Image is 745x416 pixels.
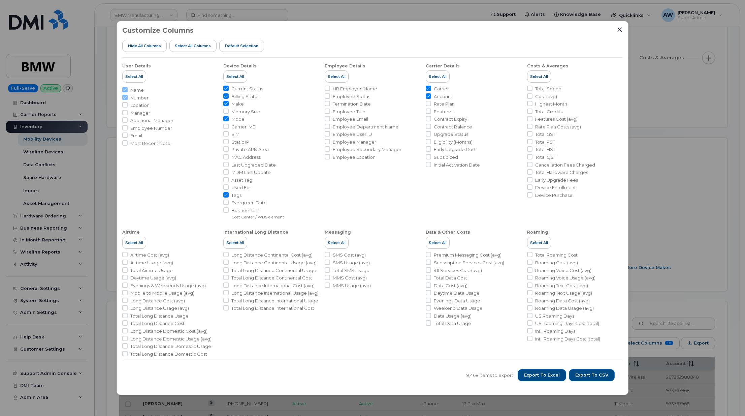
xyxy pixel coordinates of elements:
[169,40,217,52] button: Select all Columns
[426,70,450,83] button: Select All
[130,117,173,124] span: Additional Manager
[434,298,480,304] span: Evenings Data Usage
[223,237,247,249] button: Select All
[434,93,452,100] span: Account
[333,154,376,160] span: Employee Location
[122,229,140,235] div: Airtime
[429,74,447,79] span: Select All
[535,146,555,153] span: Total HST
[325,63,365,69] div: Employee Details
[434,86,449,92] span: Carrier
[122,237,146,249] button: Select All
[333,86,377,92] span: HR Employee Name
[434,283,467,289] span: Data Cost (avg)
[535,124,581,130] span: Rate Plan Costs (avg)
[231,267,316,274] span: Total Long Distance Continental Usage
[716,387,740,411] iframe: Messenger Launcher
[231,162,276,168] span: Last Upgraded Date
[225,43,258,49] span: Default Selection
[130,305,189,311] span: Long Distance Usage (avg)
[130,343,211,350] span: Total Long Distance Domestic Usage
[130,95,149,101] span: Number
[328,240,346,245] span: Select All
[426,237,450,249] button: Select All
[535,283,588,289] span: Roaming Text Cost (avg)
[535,177,578,183] span: Early Upgrade Fees
[434,139,473,145] span: Eligibility (Months)
[231,192,241,199] span: Tags
[535,184,576,191] span: Device Enrollment
[426,229,470,235] div: Data & Other Costs
[434,275,467,281] span: Total Data Cost
[130,110,150,116] span: Manager
[535,116,578,122] span: Features Cost (avg)
[231,101,244,107] span: Make
[231,283,315,289] span: Long Distance International Cost (avg)
[231,131,239,138] span: SIM
[518,369,566,381] button: Export to Excel
[130,132,142,139] span: Email
[231,305,314,311] span: Total Long Distance International Cost
[130,320,185,327] span: Total Long Distance Cost
[527,229,548,235] div: Roaming
[223,63,257,69] div: Device Details
[130,336,212,342] span: Long Distance Domestic Usage (avg)
[130,140,170,147] span: Most Recent Note
[231,298,318,304] span: Total Long Distance International Usage
[333,109,365,115] span: Employee Title
[325,70,349,83] button: Select All
[231,214,284,219] small: Cost Center / WBS element
[333,101,371,107] span: Termination Date
[231,252,313,258] span: Long Distance Continental Cost (avg)
[434,109,453,115] span: Features
[130,328,207,334] span: Long Distance Domestic Cost (avg)
[231,207,284,214] span: Business Unit
[434,252,501,258] span: Premium Messaging Cost (avg)
[231,290,319,296] span: Long Distance International Usage (avg)
[535,275,595,281] span: Roaming Voice Usage (avg)
[130,351,207,357] span: Total Long Distance Domestic Cost
[434,290,480,296] span: Daytime Data Usage
[231,116,246,122] span: Model
[219,40,264,52] button: Default Selection
[535,328,575,334] span: Int'l Roaming Days
[328,74,346,79] span: Select All
[122,63,151,69] div: User Details
[434,320,471,327] span: Total Data Usage
[466,372,513,379] span: 9,468 items to export
[535,313,574,319] span: US Roaming Days
[527,237,551,249] button: Select All
[333,93,370,100] span: Employee Status
[530,74,548,79] span: Select All
[535,101,567,107] span: Highest Month
[429,240,447,245] span: Select All
[130,298,185,304] span: Long Distance Cost (avg)
[231,169,271,176] span: MDM Last Update
[325,237,349,249] button: Select All
[535,109,562,115] span: Total Credits
[122,27,194,34] h3: Customize Columns
[575,372,608,378] span: Export to CSV
[434,146,476,153] span: Early Upgrade Cost
[333,267,369,274] span: Total SMS Usage
[535,131,555,138] span: Total GST
[434,116,467,122] span: Contract Expiry
[231,146,269,153] span: Private APN Area
[231,86,263,92] span: Current Status
[434,101,455,107] span: Rate Plan
[223,229,288,235] div: International Long Distance
[226,240,244,245] span: Select All
[333,146,401,153] span: Employee Secondary Manager
[535,169,588,176] span: Total Hardware Charges
[617,27,623,33] button: Close
[231,200,267,206] span: Evergreen Date
[426,63,460,69] div: Carrier Details
[333,139,376,145] span: Employee Manager
[434,313,472,319] span: Data Usage (avg)
[231,93,259,100] span: Billing Status
[130,290,194,296] span: Mobile to Mobile Usage (avg)
[535,320,599,327] span: US Roaming Days Cost (total)
[535,162,595,168] span: Cancellation Fees Charged
[434,162,480,168] span: Initial Activation Date
[223,70,247,83] button: Select All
